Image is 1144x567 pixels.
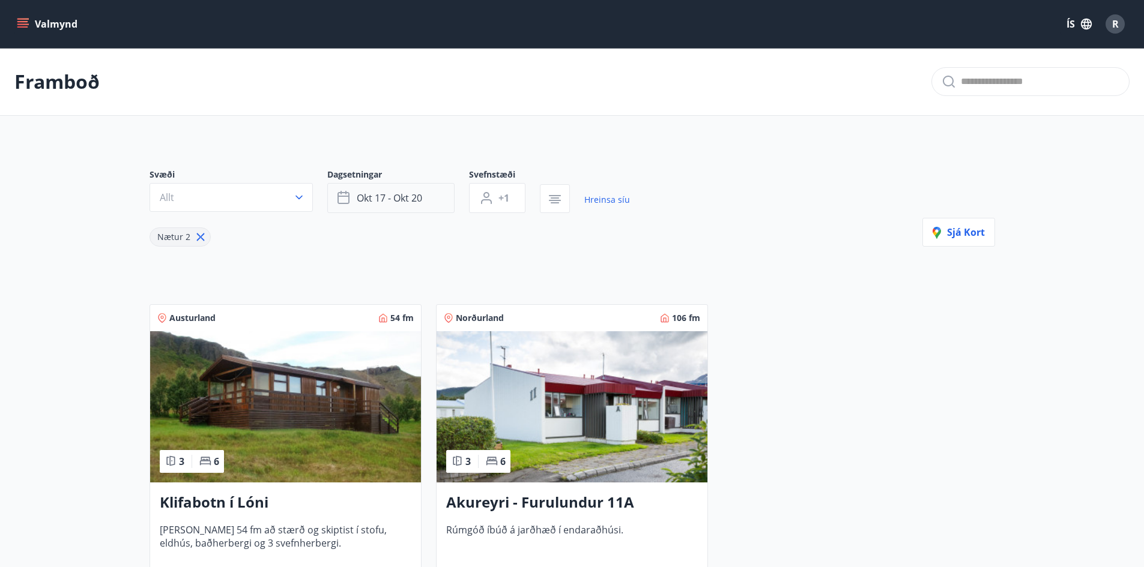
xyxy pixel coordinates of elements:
h3: Klifabotn í Lóni [160,492,411,514]
button: menu [14,13,82,35]
span: [PERSON_NAME] 54 fm að stærð og skiptist í stofu, eldhús, baðherbergi og 3 svefnherbergi. [160,523,411,563]
span: Austurland [169,312,216,324]
button: okt 17 - okt 20 [327,183,455,213]
span: Svæði [150,169,327,183]
a: Hreinsa síu [584,187,630,213]
span: Rúmgóð íbúð á jarðhæð í endaraðhúsi. [446,523,698,563]
span: Sjá kort [933,226,985,239]
span: 6 [214,455,219,468]
p: Framboð [14,68,100,95]
span: okt 17 - okt 20 [357,191,422,205]
span: 54 fm [390,312,414,324]
button: +1 [469,183,525,213]
span: Nætur 2 [157,231,190,242]
span: Norðurland [456,312,504,324]
span: 3 [465,455,471,468]
div: Nætur 2 [150,227,211,247]
span: 3 [179,455,184,468]
button: Allt [150,183,313,212]
button: Sjá kort [922,218,995,247]
span: Allt [160,191,174,204]
span: R [1112,17,1119,31]
span: 6 [500,455,506,468]
span: Dagsetningar [327,169,469,183]
span: 106 fm [672,312,700,324]
span: +1 [498,191,509,205]
h3: Akureyri - Furulundur 11A [446,492,698,514]
img: Paella dish [437,331,707,482]
button: ÍS [1060,13,1098,35]
button: R [1101,10,1130,38]
span: Svefnstæði [469,169,540,183]
img: Paella dish [150,331,421,482]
